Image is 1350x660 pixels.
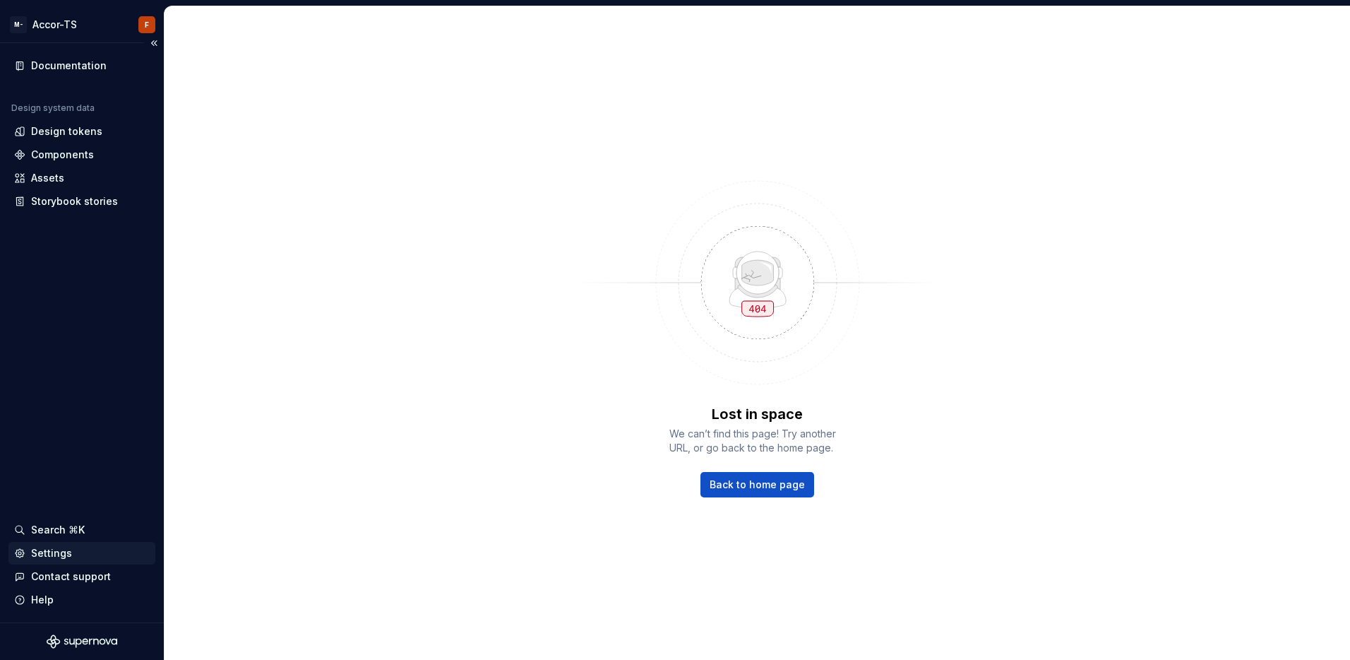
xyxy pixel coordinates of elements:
[8,519,155,541] button: Search ⌘K
[710,478,805,492] span: Back to home page
[700,472,814,497] a: Back to home page
[10,16,27,33] div: M-
[11,102,95,114] div: Design system data
[8,565,155,588] button: Contact support
[47,635,117,649] svg: Supernova Logo
[31,124,102,139] div: Design tokens
[8,542,155,565] a: Settings
[32,18,77,32] div: Accor-TS
[8,120,155,143] a: Design tokens
[145,19,149,30] div: F
[31,523,85,537] div: Search ⌘K
[8,167,155,189] a: Assets
[144,33,164,53] button: Collapse sidebar
[712,404,803,424] p: Lost in space
[8,589,155,611] button: Help
[3,9,161,40] button: M-Accor-TSF
[31,148,94,162] div: Components
[8,190,155,213] a: Storybook stories
[31,194,118,208] div: Storybook stories
[31,570,111,584] div: Contact support
[31,546,72,560] div: Settings
[31,171,64,185] div: Assets
[31,593,54,607] div: Help
[31,59,107,73] div: Documentation
[669,427,846,455] span: We can’t find this page! Try another URL, or go back to the home page.
[8,54,155,77] a: Documentation
[8,143,155,166] a: Components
